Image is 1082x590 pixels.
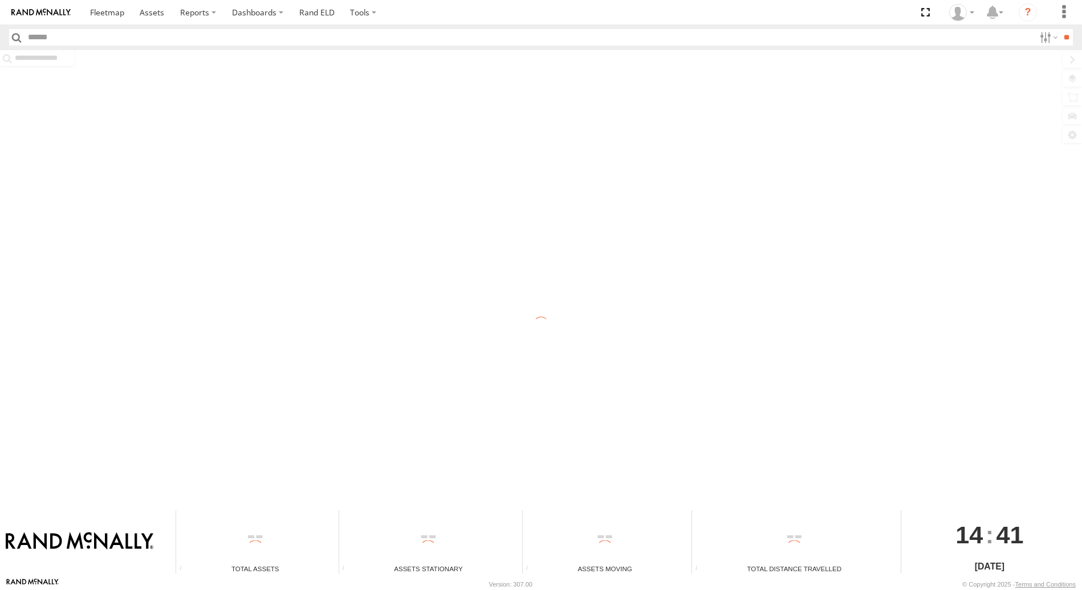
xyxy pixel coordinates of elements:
div: Assets Stationary [339,564,518,573]
a: Visit our Website [6,579,59,590]
div: Version: 307.00 [489,581,532,588]
div: © Copyright 2025 - [962,581,1076,588]
div: Total number of Enabled Assets [176,565,193,573]
div: Total distance travelled by all assets within specified date range and applied filters [692,565,709,573]
i: ? [1019,3,1037,22]
div: Assets Moving [523,564,688,573]
label: Search Filter Options [1035,29,1060,46]
div: Total Distance Travelled [692,564,897,573]
img: Rand McNally [6,532,153,551]
a: Terms and Conditions [1015,581,1076,588]
img: rand-logo.svg [11,9,71,17]
div: Total number of assets current stationary. [339,565,356,573]
div: [DATE] [901,560,1078,573]
div: Total number of assets current in transit. [523,565,540,573]
div: Total Assets [176,564,334,573]
span: 41 [996,510,1023,559]
div: Gene Roberts [945,4,978,21]
div: : [901,510,1078,559]
span: 14 [955,510,983,559]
